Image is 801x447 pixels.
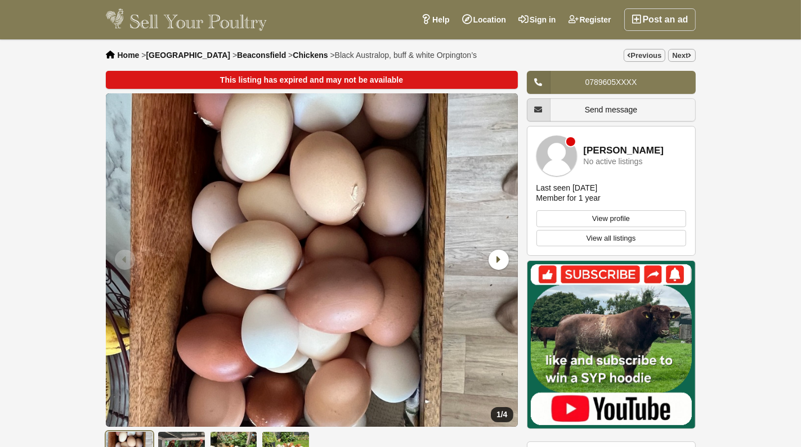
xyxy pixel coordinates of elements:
[106,71,518,89] div: This listing has expired and may not be available
[536,210,686,227] a: View profile
[503,410,508,419] span: 4
[585,78,637,87] span: 0789605XXXX
[330,51,477,60] li: >
[106,93,518,427] li: 1 / 4
[288,51,328,60] li: >
[527,98,696,121] a: Send message
[512,8,562,31] a: Sign in
[536,183,598,193] div: Last seen [DATE]
[566,137,575,146] div: Member is offline
[483,245,512,274] div: Next slide
[335,51,477,60] span: Black Australop, buff & white Orpington’s
[624,8,696,31] a: Post an ad
[536,193,601,203] div: Member for 1 year
[624,49,666,62] a: Previous
[141,51,230,60] li: >
[111,245,141,274] div: Previous slide
[562,8,617,31] a: Register
[536,230,686,247] a: View all listings
[585,105,637,114] span: Send message
[496,410,501,419] span: 1
[146,51,230,60] a: [GEOGRAPHIC_DATA]
[106,8,267,31] img: Sell Your Poultry
[106,93,518,427] img: Black Australop, buff & white Orpington’s - 1/4
[237,51,286,60] a: Beaconsfield
[527,260,696,429] img: Mat Atkinson Farming YouTube Channel
[456,8,512,31] a: Location
[232,51,286,60] li: >
[527,71,696,94] a: 0789605XXXX
[118,51,140,60] a: Home
[668,49,695,62] a: Next
[584,146,664,156] a: [PERSON_NAME]
[415,8,455,31] a: Help
[536,136,577,176] img: Damir Dudas
[293,51,328,60] a: Chickens
[491,407,513,422] div: /
[584,157,643,166] div: No active listings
